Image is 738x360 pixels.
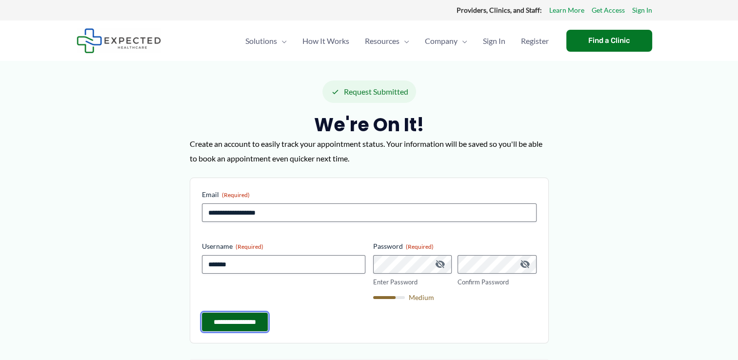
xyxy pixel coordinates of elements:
p: Create an account to easily track your appointment status. Your information will be saved so you'... [190,137,549,165]
label: Confirm Password [458,278,537,287]
a: Register [513,24,557,58]
span: (Required) [236,243,263,250]
span: Register [521,24,549,58]
a: SolutionsMenu Toggle [238,24,295,58]
legend: Password [373,241,434,251]
span: Menu Toggle [399,24,409,58]
a: CompanyMenu Toggle [417,24,475,58]
span: Menu Toggle [458,24,467,58]
strong: Providers, Clinics, and Staff: [457,6,542,14]
a: Sign In [632,4,652,17]
span: (Required) [222,191,250,199]
button: Hide Password [434,259,446,270]
button: Hide Password [519,259,531,270]
label: Enter Password [373,278,452,287]
span: Solutions [245,24,277,58]
nav: Primary Site Navigation [238,24,557,58]
span: (Required) [406,243,434,250]
span: Resources [365,24,399,58]
label: Username [202,241,365,251]
div: Request Submitted [322,80,416,103]
a: Find a Clinic [566,30,652,52]
a: ResourcesMenu Toggle [357,24,417,58]
h2: We're on it! [190,113,549,137]
span: Company [425,24,458,58]
a: Get Access [592,4,625,17]
img: Expected Healthcare Logo - side, dark font, small [77,28,161,53]
a: How It Works [295,24,357,58]
a: Learn More [549,4,584,17]
span: Menu Toggle [277,24,287,58]
span: How It Works [302,24,349,58]
label: Email [202,190,537,200]
div: Medium [373,294,537,301]
span: Sign In [483,24,505,58]
a: Sign In [475,24,513,58]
